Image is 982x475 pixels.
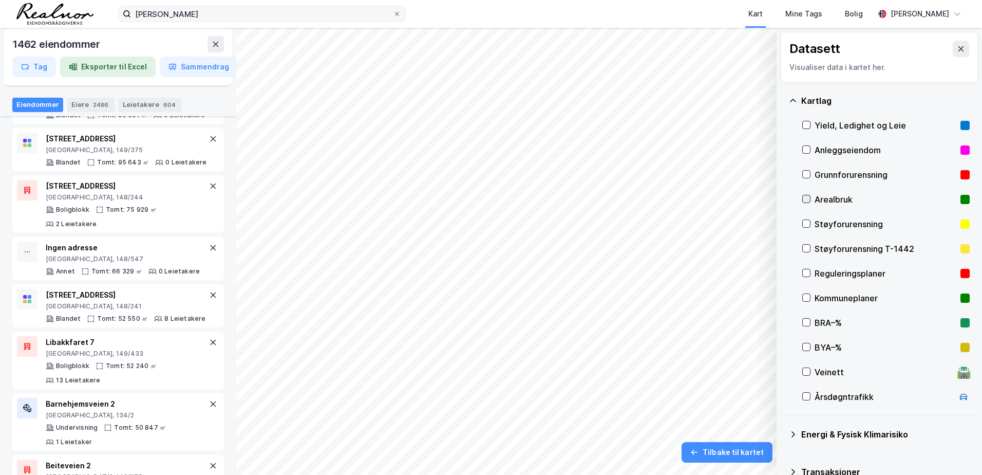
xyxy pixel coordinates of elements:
div: Tomt: 95 643 ㎡ [97,158,149,167]
input: Søk på adresse, matrikkel, gårdeiere, leietakere eller personer [131,6,393,22]
div: Boligblokk [56,362,89,370]
img: realnor-logo.934646d98de889bb5806.png [16,3,93,25]
div: Annet [56,267,75,276]
div: [STREET_ADDRESS] [46,133,207,145]
div: Datasett [789,41,840,57]
div: [GEOGRAPHIC_DATA], 149/433 [46,350,207,358]
div: 🛣️ [957,366,971,379]
div: [STREET_ADDRESS] [46,289,206,301]
div: Tomt: 52 550 ㎡ [97,315,148,323]
div: Ingen adresse [46,242,200,254]
div: 1462 eiendommer [12,36,102,52]
div: [GEOGRAPHIC_DATA], 148/244 [46,193,207,202]
div: [STREET_ADDRESS] [46,180,207,192]
div: [GEOGRAPHIC_DATA], 148/241 [46,302,206,310]
div: Reguleringsplaner [815,267,956,280]
div: Libakkfaret 7 [46,336,207,349]
div: Kontrollprogram for chat [931,426,982,475]
div: Støyforurensning T-1442 [815,243,956,255]
div: Blandet [56,158,81,167]
button: Tag [12,57,56,77]
div: Eiendommer [12,98,63,112]
div: Støyforurensning [815,218,956,230]
div: 1 Leietaker [56,438,92,446]
div: Kart [748,8,763,20]
div: [GEOGRAPHIC_DATA], 148/547 [46,255,200,263]
div: Kartlag [801,95,970,107]
div: Kommuneplaner [815,292,956,304]
div: 2486 [91,100,110,110]
div: Grunnforurensning [815,169,956,181]
div: Bolig [845,8,863,20]
div: Yield, Ledighet og Leie [815,119,956,132]
div: Veinett [815,366,953,378]
iframe: Chat Widget [931,426,982,475]
div: Leietakere [119,98,182,112]
div: Tomt: 52 240 ㎡ [106,362,157,370]
div: 13 Leietakere [56,376,101,385]
div: Mine Tags [785,8,822,20]
div: BYA–% [815,341,956,354]
div: 0 Leietakere [159,267,200,276]
div: Visualiser data i kartet her. [789,61,969,74]
div: Energi & Fysisk Klimarisiko [801,428,970,441]
div: Anleggseiendom [815,144,956,156]
div: 604 [161,100,178,110]
div: 8 Leietakere [164,315,205,323]
div: Tomt: 75 929 ㎡ [106,206,157,214]
div: BRA–% [815,317,956,329]
div: [GEOGRAPHIC_DATA], 134/2 [46,411,207,419]
div: Tomt: 50 847 ㎡ [114,424,166,432]
button: Sammendrag [160,57,238,77]
div: Årsdøgntrafikk [815,391,953,403]
button: Eksporter til Excel [60,57,156,77]
div: Tomt: 66 329 ㎡ [91,267,142,276]
div: Arealbruk [815,193,956,206]
div: [GEOGRAPHIC_DATA], 149/375 [46,146,207,154]
div: Barnehjemsveien 2 [46,398,207,410]
div: Boligblokk [56,206,89,214]
div: Beiteveien 2 [46,460,207,472]
div: 2 Leietakere [56,220,97,228]
div: Blandet [56,315,81,323]
div: Undervisning [56,424,98,432]
div: Eiere [67,98,115,112]
div: 0 Leietakere [165,158,206,167]
div: [PERSON_NAME] [891,8,949,20]
button: Tilbake til kartet [682,442,772,463]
